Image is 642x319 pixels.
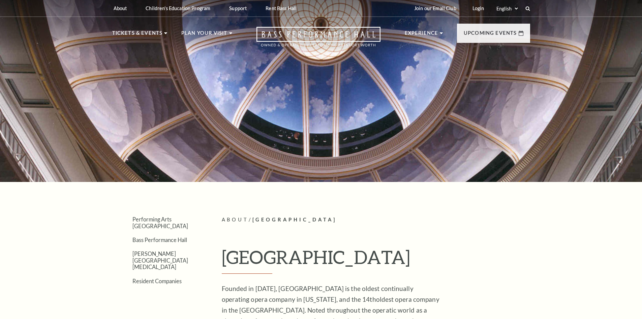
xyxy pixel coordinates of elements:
[405,29,438,41] p: Experience
[132,216,188,229] a: Performing Arts [GEOGRAPHIC_DATA]
[266,5,297,11] p: Rent Bass Hall
[181,29,227,41] p: Plan Your Visit
[222,246,530,274] h1: [GEOGRAPHIC_DATA]
[132,250,188,270] a: [PERSON_NAME][GEOGRAPHIC_DATA][MEDICAL_DATA]
[370,295,376,303] sup: th
[495,5,519,12] select: Select:
[252,217,337,222] span: [GEOGRAPHIC_DATA]
[114,5,127,11] p: About
[222,216,530,224] p: /
[464,29,517,41] p: Upcoming Events
[112,29,163,41] p: Tickets & Events
[222,217,249,222] span: About
[132,237,187,243] a: Bass Performance Hall
[132,278,182,284] a: Resident Companies
[229,5,247,11] p: Support
[146,5,210,11] p: Children's Education Program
